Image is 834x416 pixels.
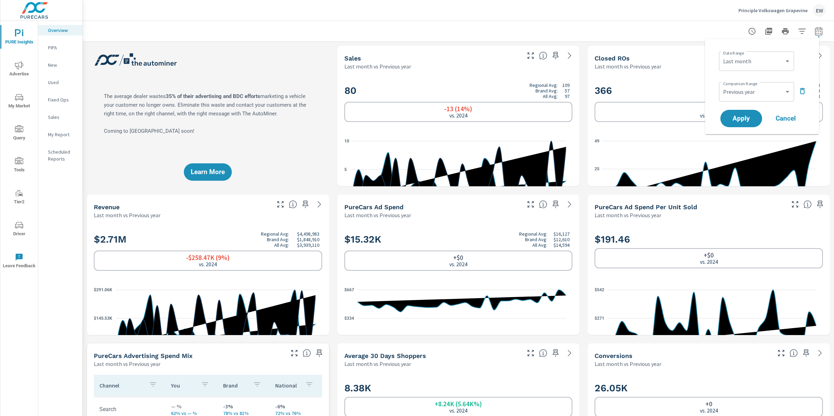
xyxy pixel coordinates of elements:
p: Brand Avg: [267,237,289,242]
p: All Avg: [274,242,289,248]
p: -6% [275,402,316,410]
a: See more details in report [815,348,826,359]
button: Make Fullscreen [275,199,286,210]
span: Save this to your personalized report [550,199,561,210]
p: Channel [99,382,143,389]
p: Last month vs Previous year [595,62,661,71]
p: vs. 2024 [449,407,467,414]
p: Regional Avg: [519,231,547,237]
p: vs. 2024 [700,407,718,414]
p: $3,939,110 [297,242,319,248]
h5: Revenue [94,203,120,211]
div: My Report [38,129,82,140]
p: Used [48,79,77,86]
h5: Average 30 Days Shoppers [344,352,426,359]
span: Save this to your personalized report [314,348,325,359]
button: Learn More [184,163,232,181]
p: My Report [48,131,77,138]
div: EW [813,4,826,17]
p: All Avg: [532,242,547,248]
span: Tools [2,157,36,174]
p: vs. 2024 [199,261,217,267]
p: $12,610 [554,237,570,242]
text: 5 [344,167,347,172]
h2: $191.46 [595,233,823,245]
div: New [38,60,82,70]
p: vs. 2024 [449,261,467,267]
div: Fixed Ops [38,95,82,105]
p: 78% vs 81% [223,410,264,416]
text: $542 [595,287,604,292]
div: nav menu [0,21,38,277]
span: Save this to your personalized report [815,199,826,210]
text: $667 [344,287,354,292]
p: You [171,382,195,389]
h2: 8.38K [344,382,573,394]
h6: -13 (14%) [444,105,472,112]
p: Brand [223,382,247,389]
p: 62% vs — % [171,410,212,416]
p: Last month vs Previous year [344,360,411,368]
h2: 366 [595,82,823,99]
span: PURE Insights [2,29,36,46]
p: Last month vs Previous year [344,211,411,219]
span: Query [2,125,36,142]
button: Make Fullscreen [525,199,536,210]
span: This table looks at how you compare to the amount of budget you spend per channel as opposed to y... [303,349,311,357]
button: Make Fullscreen [776,348,787,359]
a: See more details in report [564,50,575,61]
p: vs. 2024 [449,112,467,119]
p: Scheduled Reports [48,148,77,162]
p: Overview [48,27,77,34]
h2: 80 [344,82,573,99]
a: See more details in report [564,199,575,210]
p: Brand Avg: [525,237,547,242]
span: Total sales revenue over the selected date range. [Source: This data is sourced from the dealer’s... [289,200,297,209]
button: Cancel [765,110,807,127]
h5: PureCars Ad Spend [344,203,403,211]
a: See more details in report [815,50,826,61]
p: 57 [565,88,570,93]
span: Number of vehicles sold by the dealership over the selected date range. [Source: This data is sou... [539,51,547,60]
span: Save this to your personalized report [550,348,561,359]
p: — % [171,402,212,410]
text: 10 [344,138,349,143]
text: $145.53K [94,316,112,320]
text: $291.06K [94,287,112,292]
p: $14,594 [554,242,570,248]
p: Brand Avg: [535,88,558,93]
span: Driver [2,221,36,238]
h6: +0 [705,400,712,407]
h5: PureCars Advertising Spend Mix [94,352,193,359]
div: PIPA [38,42,82,53]
h5: Closed ROs [595,55,630,62]
button: "Export Report to PDF" [762,24,776,38]
h6: -$258.47K (9%) [186,254,230,261]
p: 109 [562,82,570,88]
p: Last month vs Previous year [94,211,161,219]
span: Advertise [2,61,36,78]
text: 49 [595,138,599,143]
p: vs. 2024 [700,259,718,265]
a: See more details in report [314,199,325,210]
text: $334 [344,316,354,320]
p: -3% [223,402,264,410]
p: Principle Volkswagen Grapevine [738,7,808,14]
div: Used [38,77,82,88]
text: $271 [595,316,604,320]
h6: +$0 [453,254,463,261]
span: Save this to your personalized report [300,199,311,210]
p: 97 [565,93,570,99]
p: PIPA [48,44,77,51]
span: Total cost of media for all PureCars channels for the selected dealership group over the selected... [539,200,547,209]
span: Save this to your personalized report [550,50,561,61]
button: Make Fullscreen [790,199,801,210]
p: Last month vs Previous year [344,62,411,71]
span: Save this to your personalized report [801,348,812,359]
span: Tier2 [2,189,36,206]
p: Regional Avg: [530,82,558,88]
span: Apply [727,115,755,122]
p: Regional Avg: [261,231,289,237]
p: 72% vs 76% [275,410,316,416]
h5: PureCars Ad Spend Per Unit Sold [595,203,697,211]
